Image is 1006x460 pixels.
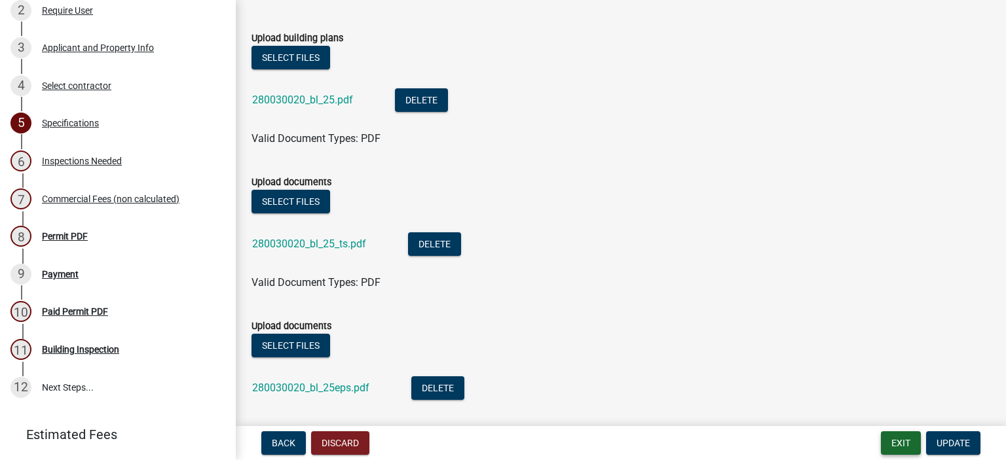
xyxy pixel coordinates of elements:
[42,307,108,316] div: Paid Permit PDF
[411,376,464,400] button: Delete
[10,264,31,285] div: 9
[252,94,353,106] a: 280030020_bl_25.pdf
[10,226,31,247] div: 8
[261,431,306,455] button: Back
[395,95,448,107] wm-modal-confirm: Delete Document
[251,34,343,43] label: Upload building plans
[252,238,366,250] a: 280030020_bl_25_ts.pdf
[42,6,93,15] div: Require User
[251,420,381,433] span: Valid Document Types: PDF
[42,194,179,203] div: Commercial Fees (non calculated)
[42,232,88,241] div: Permit PDF
[251,276,381,289] span: Valid Document Types: PDF
[395,88,448,112] button: Delete
[311,431,369,455] button: Discard
[272,438,295,448] span: Back
[10,301,31,322] div: 10
[42,118,99,128] div: Specifications
[42,345,119,354] div: Building Inspection
[10,37,31,58] div: 3
[10,339,31,360] div: 11
[251,334,330,357] button: Select files
[10,421,215,448] a: Estimated Fees
[42,81,111,90] div: Select contractor
[251,46,330,69] button: Select files
[42,156,122,166] div: Inspections Needed
[411,383,464,395] wm-modal-confirm: Delete Document
[937,438,970,448] span: Update
[10,75,31,96] div: 4
[10,113,31,133] div: 5
[251,178,331,187] label: Upload documents
[251,322,331,331] label: Upload documents
[42,270,79,279] div: Payment
[251,132,381,145] span: Valid Document Types: PDF
[408,232,461,256] button: Delete
[10,188,31,209] div: 7
[408,239,461,251] wm-modal-confirm: Delete Document
[10,150,31,171] div: 6
[42,43,154,52] div: Applicant and Property Info
[10,377,31,398] div: 12
[881,431,921,455] button: Exit
[252,381,369,394] a: 280030020_bl_25eps.pdf
[251,190,330,213] button: Select files
[926,431,980,455] button: Update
